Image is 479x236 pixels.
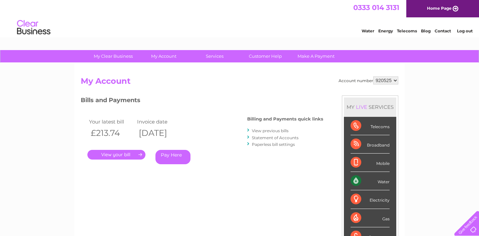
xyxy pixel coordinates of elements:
a: Customer Help [238,50,293,62]
div: Telecoms [351,117,390,135]
a: Pay Here [155,150,190,164]
div: Mobile [351,154,390,172]
div: Account number [339,76,398,84]
th: [DATE] [135,126,183,140]
a: Paperless bill settings [252,142,295,147]
div: Water [351,172,390,190]
h4: Billing and Payments quick links [247,116,323,122]
a: Statement of Accounts [252,135,299,140]
td: Invoice date [135,117,183,126]
div: LIVE [355,104,369,110]
a: My Clear Business [86,50,141,62]
a: Make A Payment [289,50,344,62]
h3: Bills and Payments [81,95,323,107]
a: 0333 014 3131 [353,3,399,12]
div: Broadband [351,135,390,154]
a: Services [187,50,242,62]
td: Your latest bill [87,117,135,126]
a: Blog [421,28,431,33]
a: Energy [378,28,393,33]
a: Telecoms [397,28,417,33]
a: . [87,150,145,160]
div: Electricity [351,190,390,209]
a: Log out [457,28,473,33]
a: Contact [435,28,451,33]
th: £213.74 [87,126,135,140]
a: My Account [136,50,191,62]
a: View previous bills [252,128,289,133]
h2: My Account [81,76,398,89]
div: MY SERVICES [344,97,396,116]
img: logo.png [17,17,51,38]
div: Gas [351,209,390,227]
div: Clear Business is a trading name of Verastar Limited (registered in [GEOGRAPHIC_DATA] No. 3667643... [82,4,398,32]
a: Water [362,28,374,33]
